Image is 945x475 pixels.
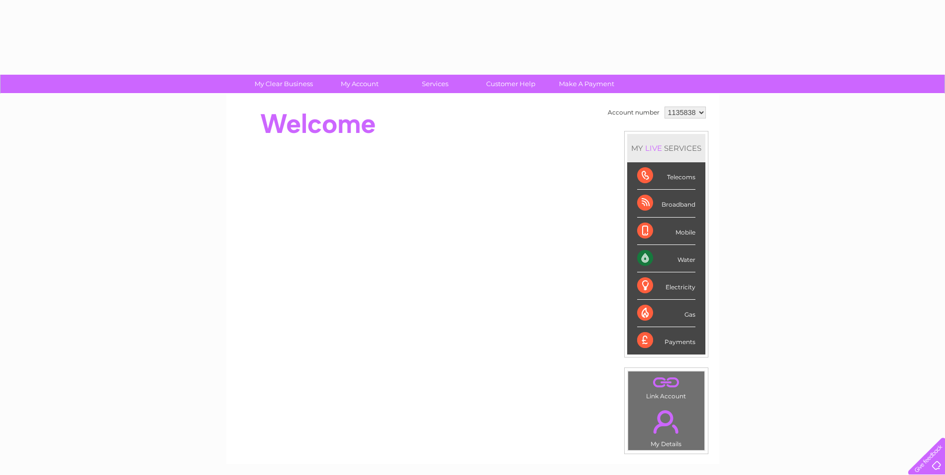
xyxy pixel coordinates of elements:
div: Payments [637,327,695,354]
td: Link Account [628,371,705,402]
div: Gas [637,300,695,327]
a: Services [394,75,476,93]
a: . [631,374,702,391]
td: My Details [628,402,705,451]
a: Make A Payment [545,75,628,93]
td: Account number [605,104,662,121]
a: . [631,404,702,439]
div: MY SERVICES [627,134,705,162]
a: My Account [318,75,401,93]
div: Electricity [637,272,695,300]
a: My Clear Business [243,75,325,93]
div: Mobile [637,218,695,245]
a: Customer Help [470,75,552,93]
div: LIVE [643,143,664,153]
div: Broadband [637,190,695,217]
div: Telecoms [637,162,695,190]
div: Water [637,245,695,272]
